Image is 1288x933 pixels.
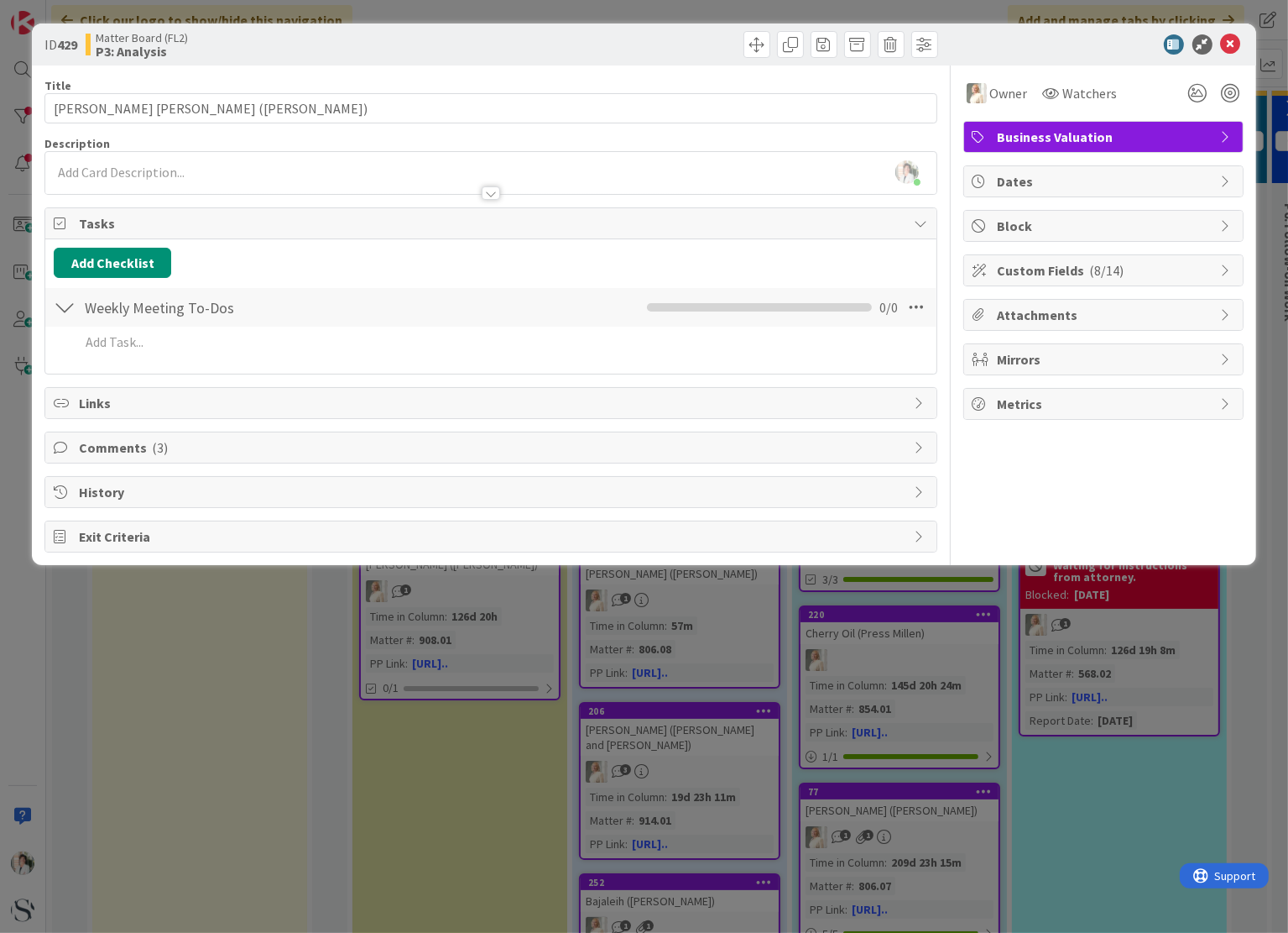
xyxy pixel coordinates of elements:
img: KS [967,83,987,103]
span: Exit Criteria [79,527,905,547]
span: ID [44,34,77,55]
span: ( 3 ) [152,439,168,456]
span: 0 / 0 [880,297,899,317]
span: Matter Board (FL2) [96,31,188,45]
span: Tasks [79,213,905,233]
span: Links [79,393,905,413]
span: ( 8/14 ) [1090,262,1124,279]
span: Watchers [1063,83,1118,103]
span: History [79,482,905,502]
span: Support [35,3,76,23]
span: Owner [990,83,1028,103]
span: Block [998,216,1212,236]
span: Dates [998,171,1212,191]
input: type card name here... [44,93,936,123]
button: Add Checklist [54,248,171,278]
span: Custom Fields [998,260,1212,280]
span: Mirrors [998,349,1212,370]
label: Title [44,78,71,93]
span: Comments [79,438,905,458]
img: khuw9Zwdgjik5dLLghHNcNXsaTe6KtJG.jpg [895,160,919,184]
input: Add Checklist... [79,292,456,322]
b: P3: Analysis [96,45,188,58]
b: 429 [57,36,77,53]
span: Business Valuation [998,127,1212,147]
span: Description [44,136,110,151]
span: Attachments [998,305,1212,325]
span: Metrics [998,394,1212,414]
